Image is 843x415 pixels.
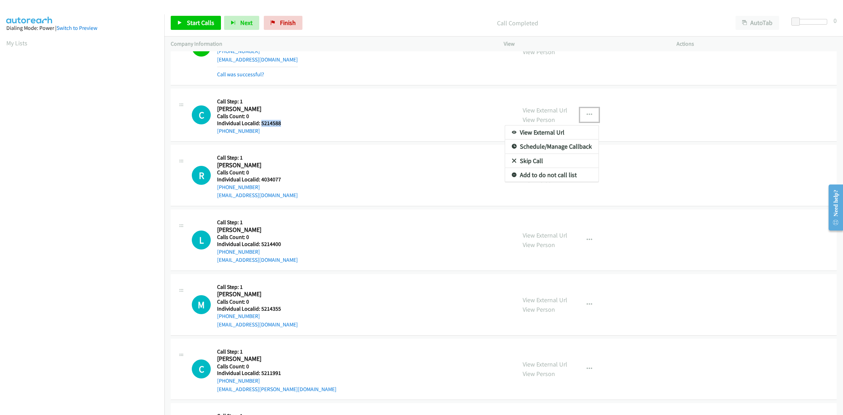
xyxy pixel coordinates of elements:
[192,359,211,378] div: The call is yet to be attempted
[6,39,27,47] a: My Lists
[505,140,599,154] a: Schedule/Manage Callback
[505,125,599,140] a: View External Url
[505,154,599,168] a: Skip Call
[505,168,599,182] a: Add to do not call list
[823,180,843,235] iframe: Resource Center
[192,231,211,249] div: The call is yet to be attempted
[192,166,211,185] div: The call is yet to be attempted
[57,25,97,31] a: Switch to Preview
[6,24,158,32] div: Dialing Mode: Power |
[6,54,164,388] iframe: Dialpad
[192,295,211,314] div: The call is yet to be attempted
[192,295,211,314] h1: M
[192,231,211,249] h1: L
[192,359,211,378] h1: C
[192,166,211,185] h1: R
